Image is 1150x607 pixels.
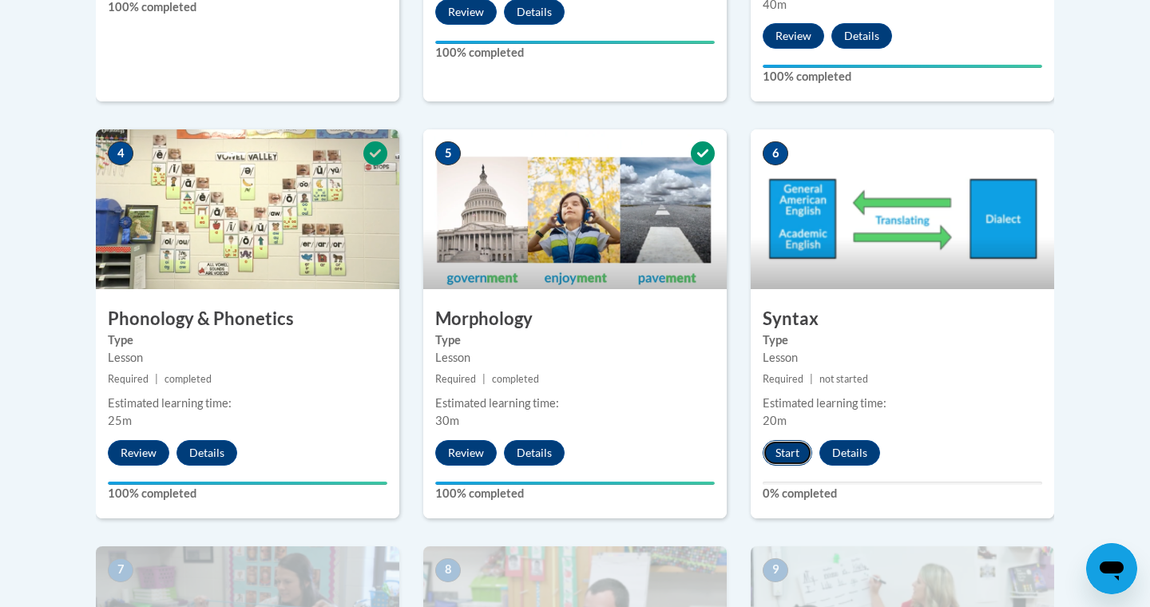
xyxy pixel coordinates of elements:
span: 25m [108,414,132,427]
img: Course Image [751,129,1054,289]
div: Estimated learning time: [763,395,1042,412]
span: not started [819,373,868,385]
button: Review [435,440,497,466]
div: Your progress [763,65,1042,68]
label: 100% completed [763,68,1042,85]
div: Your progress [435,41,715,44]
span: | [482,373,486,385]
span: Required [763,373,803,385]
span: 30m [435,414,459,427]
div: Your progress [435,482,715,485]
div: Lesson [435,349,715,367]
label: 0% completed [763,485,1042,502]
span: 5 [435,141,461,165]
span: 9 [763,558,788,582]
h3: Syntax [751,307,1054,331]
button: Details [176,440,237,466]
button: Review [763,23,824,49]
span: Required [435,373,476,385]
iframe: Button to launch messaging window [1086,543,1137,594]
div: Estimated learning time: [435,395,715,412]
div: Estimated learning time: [108,395,387,412]
span: Required [108,373,149,385]
span: 6 [763,141,788,165]
img: Course Image [96,129,399,289]
div: Lesson [763,349,1042,367]
h3: Morphology [423,307,727,331]
label: 100% completed [108,485,387,502]
div: Lesson [108,349,387,367]
label: Type [763,331,1042,349]
label: Type [435,331,715,349]
button: Details [831,23,892,49]
button: Start [763,440,812,466]
span: completed [165,373,212,385]
button: Details [504,440,565,466]
span: 20m [763,414,787,427]
span: | [810,373,813,385]
img: Course Image [423,129,727,289]
span: 7 [108,558,133,582]
div: Your progress [108,482,387,485]
span: | [155,373,158,385]
button: Details [819,440,880,466]
span: 4 [108,141,133,165]
h3: Phonology & Phonetics [96,307,399,331]
span: completed [492,373,539,385]
label: 100% completed [435,44,715,61]
label: 100% completed [435,485,715,502]
span: 8 [435,558,461,582]
button: Review [108,440,169,466]
label: Type [108,331,387,349]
